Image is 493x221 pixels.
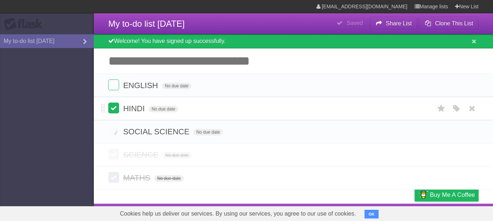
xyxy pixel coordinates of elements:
a: Buy me a coffee [415,188,479,201]
a: Privacy [405,205,424,219]
span: No due date [162,83,191,89]
button: Share List [370,17,418,30]
span: HINDI [123,104,147,113]
img: Buy me a coffee [418,188,428,201]
a: About [319,205,334,219]
div: Flask [4,18,47,31]
button: OK [365,210,379,218]
span: SCIENCE [123,150,160,159]
span: SOCIAL SCIENCE [123,127,191,136]
label: Done [108,149,119,160]
span: MATHS [123,173,152,182]
span: Buy me a coffee [430,188,475,201]
button: Clone This List [419,17,479,30]
label: Star task [435,103,448,114]
b: Clone This List [435,20,473,26]
span: My to-do list [DATE] [108,19,185,29]
span: No due date [154,175,184,182]
label: Done [108,126,119,136]
span: No due date [162,152,192,159]
b: Saved [346,20,363,26]
span: No due date [149,106,178,112]
b: Share List [386,20,412,26]
span: ENGLISH [123,81,160,90]
a: Developers [343,205,372,219]
span: Cookies help us deliver our services. By using our services, you agree to our use of cookies. [113,207,363,221]
label: Done [108,172,119,183]
a: Terms [381,205,397,219]
span: No due date [193,129,223,135]
a: Suggest a feature [433,205,479,219]
div: Welcome! You have signed up successfully. [94,34,493,48]
label: Done [108,103,119,113]
label: Done [108,79,119,90]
